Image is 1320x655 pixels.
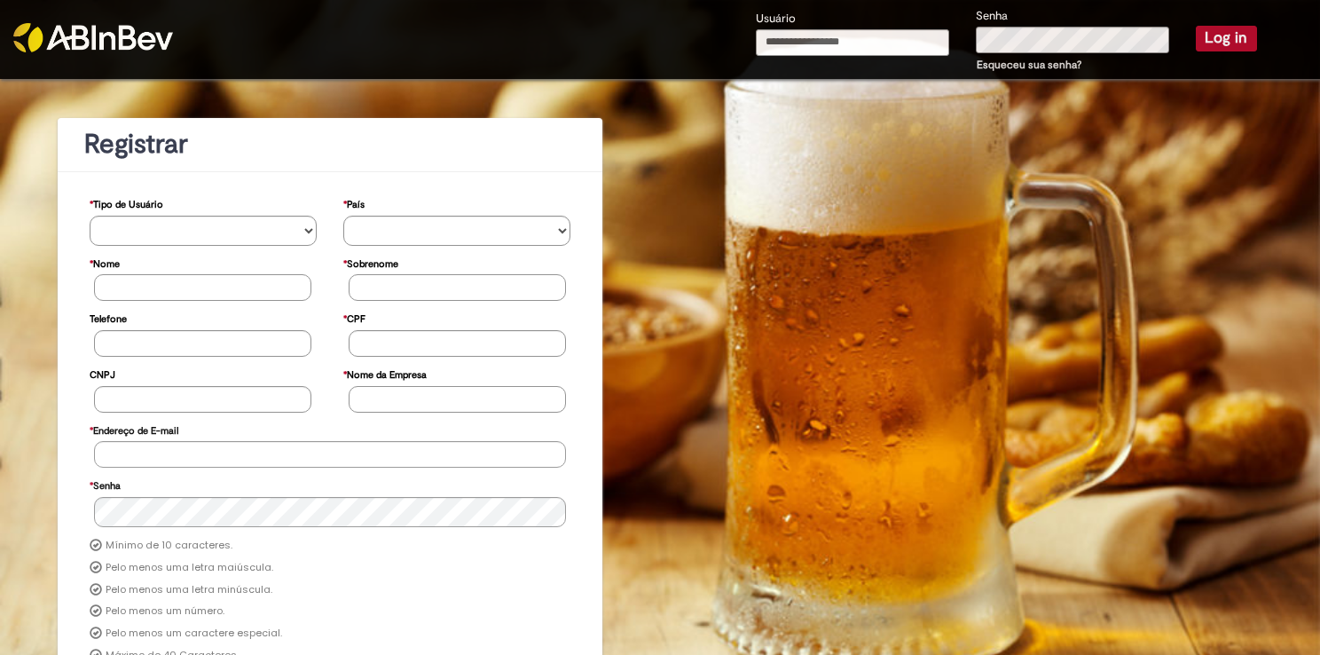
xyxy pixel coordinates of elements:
[976,8,1008,25] label: Senha
[106,604,224,619] label: Pelo menos um número.
[343,190,365,216] label: País
[977,58,1081,72] a: Esqueceu sua senha?
[90,190,163,216] label: Tipo de Usuário
[13,23,173,52] img: ABInbev-white.png
[84,130,576,159] h1: Registrar
[90,249,120,275] label: Nome
[90,471,121,497] label: Senha
[1196,26,1257,51] button: Log in
[90,304,127,330] label: Telefone
[106,583,272,597] label: Pelo menos uma letra minúscula.
[343,304,365,330] label: CPF
[90,360,115,386] label: CNPJ
[106,561,273,575] label: Pelo menos uma letra maiúscula.
[343,249,398,275] label: Sobrenome
[756,11,796,28] label: Usuário
[343,360,427,386] label: Nome da Empresa
[106,539,232,553] label: Mínimo de 10 caracteres.
[90,416,178,442] label: Endereço de E-mail
[106,627,282,641] label: Pelo menos um caractere especial.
